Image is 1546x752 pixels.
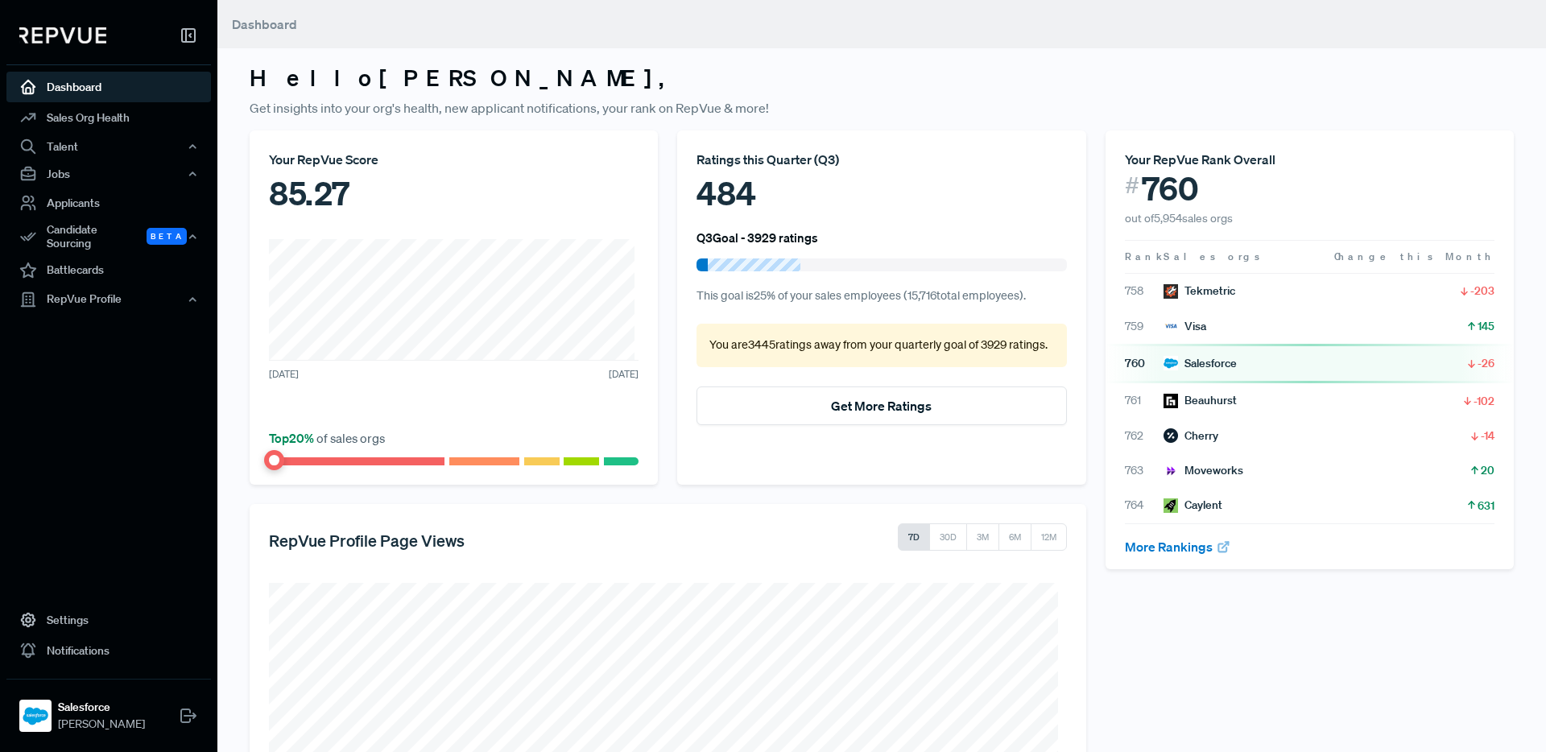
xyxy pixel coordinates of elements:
[1125,539,1231,555] a: More Rankings
[6,218,211,255] button: Candidate Sourcing Beta
[1125,169,1139,202] span: #
[1481,428,1494,444] span: -14
[1125,462,1164,479] span: 763
[269,430,385,446] span: of sales orgs
[929,523,967,551] button: 30D
[1125,392,1164,409] span: 761
[966,523,999,551] button: 3M
[1125,283,1164,300] span: 758
[1125,151,1275,167] span: Your RepVue Rank Overall
[898,523,930,551] button: 7D
[1164,284,1178,299] img: Tekmetric
[6,160,211,188] button: Jobs
[6,605,211,635] a: Settings
[609,367,639,382] span: [DATE]
[697,230,818,245] h6: Q3 Goal - 3929 ratings
[58,716,145,733] span: [PERSON_NAME]
[1164,283,1235,300] div: Tekmetric
[1164,392,1237,409] div: Beauhurst
[1478,355,1494,371] span: -26
[1031,523,1067,551] button: 12M
[1164,319,1178,333] img: Visa
[1164,462,1243,479] div: Moveworks
[1125,211,1233,225] span: out of 5,954 sales orgs
[58,699,145,716] strong: Salesforce
[1125,250,1164,264] span: Rank
[1125,318,1164,335] span: 759
[6,188,211,218] a: Applicants
[1474,393,1494,409] span: -102
[269,367,299,382] span: [DATE]
[6,72,211,102] a: Dashboard
[6,218,211,255] div: Candidate Sourcing
[6,133,211,160] button: Talent
[6,635,211,666] a: Notifications
[1125,428,1164,444] span: 762
[697,386,1066,425] button: Get More Ratings
[1164,355,1237,372] div: Salesforce
[1164,428,1218,444] div: Cherry
[1334,250,1494,263] span: Change this Month
[269,430,316,446] span: Top 20 %
[697,150,1066,169] div: Ratings this Quarter ( Q3 )
[697,169,1066,217] div: 484
[1470,283,1494,299] span: -203
[269,169,639,217] div: 85.27
[250,64,1514,92] h3: Hello [PERSON_NAME] ,
[232,16,297,32] span: Dashboard
[1164,356,1178,370] img: Salesforce
[1125,497,1164,514] span: 764
[1164,464,1178,478] img: Moveworks
[1164,428,1178,443] img: Cherry
[1481,462,1494,478] span: 20
[697,287,1066,305] p: This goal is 25 % of your sales employees ( 15,716 total employees).
[6,255,211,286] a: Battlecards
[6,102,211,133] a: Sales Org Health
[1164,318,1206,335] div: Visa
[1478,318,1494,334] span: 145
[19,27,106,43] img: RepVue
[250,98,1514,118] p: Get insights into your org's health, new applicant notifications, your rank on RepVue & more!
[269,531,465,550] h5: RepVue Profile Page Views
[1142,169,1199,208] span: 760
[1164,497,1222,514] div: Caylent
[998,523,1031,551] button: 6M
[269,150,639,169] div: Your RepVue Score
[147,228,187,245] span: Beta
[709,337,1053,354] p: You are 3445 ratings away from your quarterly goal of 3929 ratings .
[6,679,211,739] a: SalesforceSalesforce[PERSON_NAME]
[1164,250,1263,263] span: Sales orgs
[6,286,211,313] button: RepVue Profile
[1125,355,1164,372] span: 760
[1164,498,1178,513] img: Caylent
[23,703,48,729] img: Salesforce
[1164,394,1178,408] img: Beauhurst
[1478,498,1494,514] span: 631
